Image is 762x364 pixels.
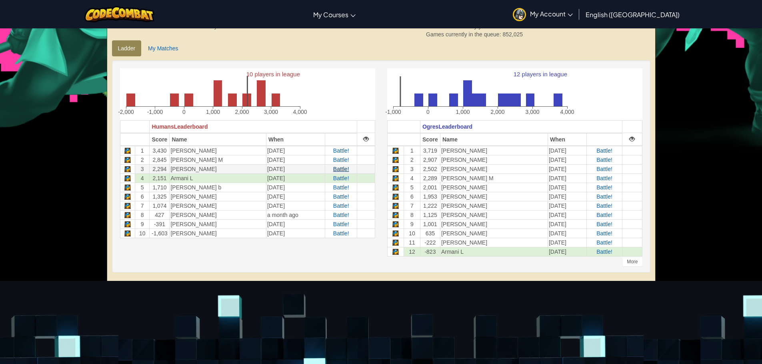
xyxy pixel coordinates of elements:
[440,229,548,238] td: [PERSON_NAME]
[548,146,586,155] td: [DATE]
[440,146,548,155] td: [PERSON_NAME]
[440,210,548,219] td: [PERSON_NAME]
[266,229,325,238] td: [DATE]
[120,229,135,238] td: Python
[135,201,150,210] td: 7
[387,183,404,192] td: Python
[135,192,150,201] td: 6
[548,192,586,201] td: [DATE]
[170,133,266,146] th: Name
[150,201,170,210] td: 1,074
[266,183,325,192] td: [DATE]
[147,109,163,115] text: -1,000
[333,230,349,237] a: Battle!
[246,71,300,78] text: 10 players in league
[333,147,349,154] a: Battle!
[525,109,539,115] text: 3,000
[440,183,548,192] td: [PERSON_NAME]
[440,201,548,210] td: [PERSON_NAME]
[404,173,420,183] td: 4
[150,155,170,164] td: 2,845
[150,146,170,155] td: 3,430
[530,10,573,18] span: My Account
[456,109,470,115] text: 1,000
[548,164,586,173] td: [DATE]
[152,123,174,130] span: Humans
[420,192,440,201] td: 1,953
[596,203,612,209] span: Battle!
[548,133,586,146] th: When
[420,219,440,229] td: 1,001
[387,192,404,201] td: Python
[309,4,360,25] a: My Courses
[170,201,266,210] td: [PERSON_NAME]
[586,10,680,19] span: English ([GEOGRAPHIC_DATA])
[422,123,438,130] span: Ogres
[596,157,612,163] a: Battle!
[596,166,612,172] span: Battle!
[150,210,170,219] td: 427
[440,133,548,146] th: Name
[596,239,612,246] a: Battle!
[622,257,642,267] div: More
[135,164,150,173] td: 3
[170,173,266,183] td: Armani L
[333,193,349,200] span: Battle!
[170,183,266,192] td: [PERSON_NAME] b
[266,210,325,219] td: a month ago
[84,6,154,22] a: CodeCombat logo
[596,184,612,191] span: Battle!
[440,192,548,201] td: [PERSON_NAME]
[313,10,348,19] span: My Courses
[513,8,526,21] img: avatar
[206,109,220,115] text: 1,000
[293,109,307,115] text: 4,000
[404,238,420,247] td: 11
[582,4,684,25] a: English ([GEOGRAPHIC_DATA])
[120,146,135,155] td: Python
[509,2,577,27] a: My Account
[420,146,440,155] td: 3,719
[596,249,612,255] a: Battle!
[596,230,612,237] a: Battle!
[596,212,612,218] span: Battle!
[333,175,349,181] a: Battle!
[120,219,135,229] td: Python
[135,146,150,155] td: 1
[170,210,266,219] td: [PERSON_NAME]
[153,23,268,30] strong: Results were successfully sent back to server!
[170,219,266,229] td: [PERSON_NAME]
[548,173,586,183] td: [DATE]
[548,155,586,164] td: [DATE]
[420,210,440,219] td: 1,125
[120,164,135,173] td: Python
[596,221,612,227] a: Battle!
[135,210,150,219] td: 8
[333,157,349,163] a: Battle!
[440,238,548,247] td: [PERSON_NAME]
[120,210,135,219] td: Python
[170,164,266,173] td: [PERSON_NAME]
[387,164,404,173] td: Python
[404,183,420,192] td: 5
[266,133,325,146] th: When
[420,229,440,238] td: 635
[333,212,349,218] a: Battle!
[596,147,612,154] a: Battle!
[170,229,266,238] td: [PERSON_NAME]
[387,229,404,238] td: Python
[333,203,349,209] a: Battle!
[170,192,266,201] td: [PERSON_NAME]
[404,192,420,201] td: 6
[333,184,349,191] a: Battle!
[440,173,548,183] td: [PERSON_NAME] M
[112,40,142,56] a: Ladder
[426,31,502,38] span: Games currently in the queue:
[404,219,420,229] td: 9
